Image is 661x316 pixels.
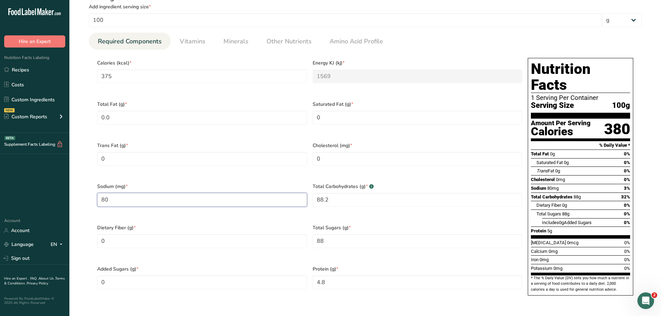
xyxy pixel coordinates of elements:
[550,151,555,156] span: 0g
[4,108,15,112] div: NEW
[612,101,630,110] span: 100g
[89,13,602,27] input: Type your serving size here
[313,59,523,67] span: Energy KJ (kj)
[97,142,307,149] span: Trans Fat (g)
[531,151,549,156] span: Total Fat
[562,211,569,216] span: 88g
[51,240,65,249] div: EN
[531,127,591,137] div: Calories
[531,177,555,182] span: Cholesterol
[313,183,523,190] span: Total Carbohydrates (g)
[266,37,312,46] span: Other Nutrients
[536,203,561,208] span: Dietary Fiber
[536,211,561,216] span: Total Sugars
[97,183,307,190] span: Sodium (mg)
[531,141,630,150] section: % Daily Value *
[97,224,307,231] span: Dietary Fiber (g)
[89,3,642,10] div: Add ingredient serving size
[624,220,630,225] span: 0%
[624,203,630,208] span: 0%
[98,37,162,46] span: Required Components
[30,276,39,281] a: FAQ .
[4,238,34,250] a: Language
[562,203,567,208] span: 0g
[624,177,630,182] span: 0%
[536,168,548,173] i: Trans
[330,37,383,46] span: Amino Acid Profile
[313,224,523,231] span: Total Sugars (g)
[531,275,630,292] section: * The % Daily Value (DV) tells you how much a nutrient in a serving of food contributes to a dail...
[4,276,65,286] a: Terms & Conditions .
[97,265,307,273] span: Added Sugars (g)
[624,240,630,245] span: 0%
[553,266,562,271] span: 0mg
[531,101,574,110] span: Serving Size
[547,186,559,191] span: 80mg
[4,113,47,120] div: Custom Reports
[559,220,564,225] span: 0g
[574,194,581,199] span: 88g
[531,249,548,254] span: Calcium
[531,194,573,199] span: Total Carbohydrates
[97,59,307,67] span: Calories (kcal)
[556,177,565,182] span: 0mg
[531,228,546,233] span: Protein
[542,220,592,225] span: Includes Added Sugars
[180,37,205,46] span: Vitamins
[637,292,654,309] iframe: Intercom live chat
[223,37,248,46] span: Minerals
[624,168,630,173] span: 0%
[97,101,307,108] span: Total Fat (g)
[624,160,630,165] span: 0%
[540,257,549,262] span: 0mg
[39,276,55,281] a: About Us .
[531,240,566,245] span: [MEDICAL_DATA]
[531,186,546,191] span: Sodium
[549,249,558,254] span: 0mg
[531,94,630,101] div: 1 Serving Per Container
[624,186,630,191] span: 3%
[313,265,523,273] span: Protein (g)
[547,228,552,233] span: 5g
[313,101,523,108] span: Saturated Fat (g)
[531,266,552,271] span: Potassium
[621,194,630,199] span: 32%
[604,120,630,138] div: 380
[531,257,539,262] span: Iron
[5,136,15,140] div: BETA
[624,249,630,254] span: 0%
[567,240,578,245] span: 0mcg
[624,211,630,216] span: 0%
[531,120,591,127] div: Amount Per Serving
[313,142,523,149] span: Cholesterol (mg)
[564,160,569,165] span: 0g
[555,168,560,173] span: 0g
[27,281,48,286] a: Privacy Policy
[4,35,65,48] button: Hire an Expert
[624,266,630,271] span: 0%
[4,297,65,305] div: Powered By FoodLabelMaker © 2025 All Rights Reserved
[4,276,29,281] a: Hire an Expert .
[536,160,563,165] span: Saturated Fat
[536,168,554,173] span: Fat
[531,61,630,93] h1: Nutrition Facts
[624,257,630,262] span: 0%
[652,292,657,298] span: 2
[624,151,630,156] span: 0%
